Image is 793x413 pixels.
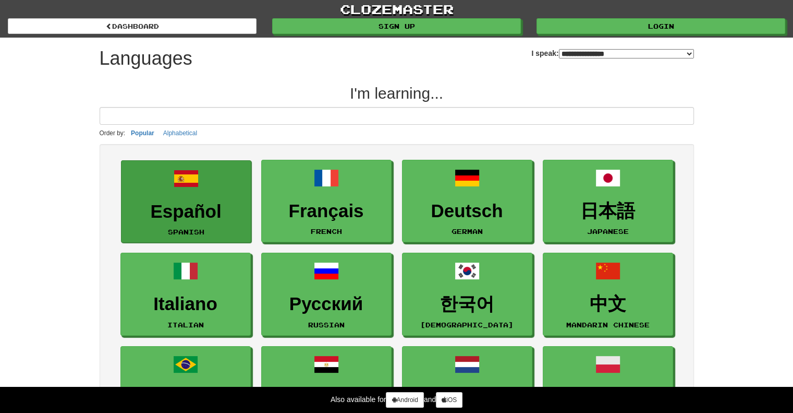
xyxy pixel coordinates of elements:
small: Spanish [168,228,204,235]
a: 한국어[DEMOGRAPHIC_DATA] [402,253,532,336]
small: Russian [308,321,345,328]
a: EspañolSpanish [121,160,251,243]
small: Mandarin Chinese [566,321,650,328]
a: FrançaisFrench [261,160,392,243]
h3: Italiano [126,294,245,314]
h3: 한국어 [408,294,527,314]
h3: Русский [267,294,386,314]
a: Sign up [272,18,521,34]
small: [DEMOGRAPHIC_DATA] [420,321,514,328]
button: Popular [128,127,157,139]
a: dashboard [8,18,257,34]
h3: Deutsch [408,201,527,221]
a: ItalianoItalian [120,253,251,336]
a: РусскийRussian [261,253,392,336]
label: I speak: [531,48,693,58]
select: I speak: [559,49,694,58]
a: Android [386,392,423,408]
small: Japanese [587,228,629,235]
a: iOS [436,392,462,408]
a: DeutschGerman [402,160,532,243]
h3: Español [127,202,246,222]
button: Alphabetical [160,127,200,139]
small: Italian [167,321,204,328]
h3: 日本語 [548,201,667,221]
h1: Languages [100,48,192,69]
h3: 中文 [548,294,667,314]
small: French [311,228,342,235]
a: 日本語Japanese [543,160,673,243]
h3: Français [267,201,386,221]
h2: I'm learning... [100,85,694,102]
a: Login [536,18,785,34]
a: 中文Mandarin Chinese [543,253,673,336]
small: Order by: [100,129,126,137]
small: German [452,228,483,235]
